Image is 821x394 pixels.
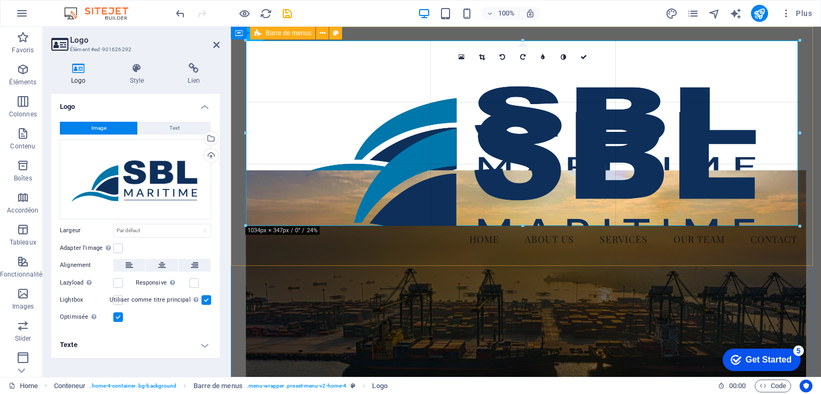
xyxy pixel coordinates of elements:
span: Logo [372,380,387,392]
a: Flouter [533,47,553,67]
i: Enregistrer (Ctrl+S) [281,7,293,20]
img: Editor Logo [61,7,142,20]
i: Design (Ctrl+Alt+Y) [665,7,678,20]
i: Annuler : Modifier le type de logo (Ctrl+Z) [174,7,187,20]
a: Pivoter à gauche 90° [492,47,513,67]
span: . home-4-container .bg-background [90,380,176,392]
a: Sélectionnez les fichiers depuis le Gestionnaire de fichiers, les photos du stock ou téléversez u... [452,47,472,67]
h4: Logo [51,63,110,85]
span: Plus [781,8,812,19]
i: AI Writer [730,7,742,20]
button: publish [751,5,768,22]
label: Responsive [136,277,189,289]
button: 100% [482,7,520,20]
button: text_generator [730,7,742,20]
p: Accordéon [7,206,38,215]
h2: Logo [70,35,220,45]
p: Éléments [9,78,36,86]
label: Lazyload [60,277,113,289]
i: Publier [753,7,765,20]
button: Plus [777,5,816,22]
p: Contenu [10,142,35,151]
label: Alignement [60,259,113,272]
i: Lors du redimensionnement, ajuster automatiquement le niveau de zoom en fonction de l'appareil sé... [525,9,535,18]
label: Adapter l'image [60,242,113,255]
h4: Style [110,63,168,85]
a: Échelle de gris [553,47,574,67]
i: Pages (Ctrl+Alt+S) [687,7,699,20]
label: Lightbox [60,294,113,306]
span: Cliquez pour sélectionner. Double-cliquez pour modifier. [193,380,243,392]
h4: Lien [168,63,220,85]
a: Cliquez pour annuler la sélection. Double-cliquez pour ouvrir Pages. [9,380,38,392]
button: design [665,7,678,20]
p: Colonnes [9,110,37,119]
p: Boîtes [14,174,32,183]
button: Code [755,380,791,392]
label: Utiliser comme titre principal [110,294,202,306]
h4: Logo [51,94,220,113]
button: save [281,7,293,20]
label: Largeur [60,227,113,233]
h6: Durée de la session [718,380,746,392]
label: Optimisée [60,311,113,324]
span: Image [91,122,106,135]
button: navigator [708,7,721,20]
button: Image [60,122,137,135]
span: Cliquez pour sélectionner. Double-cliquez pour modifier. [54,380,86,392]
a: Pivoter à droite 90° [513,47,533,67]
p: Favoris [12,46,34,54]
span: . menu-wrapper .preset-menu-v2-home-4 [247,380,346,392]
p: Tableaux [10,238,36,247]
button: undo [174,7,187,20]
p: Images [12,302,34,311]
button: pages [687,7,700,20]
i: Cet élément est une présélection personnalisable. [351,383,355,389]
i: Actualiser la page [260,7,272,20]
a: Mode rogner [472,47,492,67]
div: 5 [79,2,90,13]
span: Text [169,122,180,135]
h3: Élément #ed-901626292 [70,45,198,54]
nav: breadcrumb [54,380,388,392]
h6: 100% [498,7,515,20]
button: Text [138,122,211,135]
div: 1034px × 347px / 0° / 24% [245,226,320,235]
div: SBL-MARITIME-EGnMxXciv-AgkNNUKaGlTQ.png [60,139,211,219]
a: Confirmer ( Ctrl ⏎ ) [574,47,594,67]
button: reload [259,7,272,20]
h4: Texte [51,332,220,358]
span: Code [760,380,786,392]
span: : [737,382,738,390]
div: Get Started 5 items remaining, 0% complete [9,5,87,28]
p: Slider [15,334,32,343]
span: 00 00 [729,380,746,392]
div: Get Started [32,12,78,21]
button: Usercentrics [800,380,812,392]
span: Barre de menus [266,30,311,36]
